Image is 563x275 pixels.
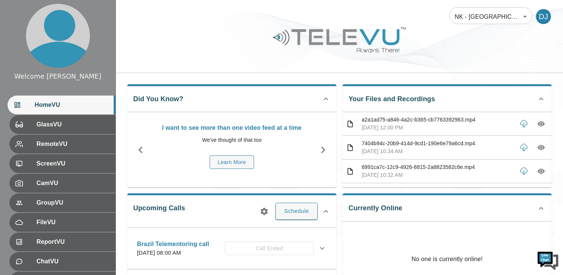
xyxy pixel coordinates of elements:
p: [DATE] 10:34 AM [362,147,513,155]
div: FileVU [9,213,116,232]
p: [DATE] 12:00 PM [362,124,513,132]
span: CamVU [37,179,110,188]
div: Welcome [PERSON_NAME] [14,71,101,81]
div: RemoteVU [9,135,116,153]
div: DJ [536,9,551,24]
p: e2641238-436a-4921-8748-8b706818bc39.mp4 [362,187,513,195]
p: a2a1ad75-a846-4a2c-b365-cb7763392963.mp4 [362,116,513,124]
span: GroupVU [37,198,110,207]
button: Learn More [210,155,254,169]
button: Schedule [275,203,318,219]
div: ScreenVU [9,154,116,173]
p: 6991ca7c-12c9-4926-8815-2a8823582c6e.mp4 [362,163,513,171]
img: Chat Widget [537,249,559,271]
p: I want to see more than one video feed at a time [158,123,306,132]
div: NK - [GEOGRAPHIC_DATA] [449,6,532,27]
p: We've thought of that too [158,136,306,144]
span: RemoteVU [37,140,110,149]
p: [DATE] 08:00 AM [137,249,209,257]
img: Logo [272,24,407,55]
p: Brazil Telementoring call [137,240,209,249]
span: GlassVU [37,120,110,129]
span: ReportVU [37,237,110,246]
span: ChatVU [37,257,110,266]
p: [DATE] 10:32 AM [362,171,513,179]
div: Brazil Telementoring call[DATE] 08:00 AMCall Ended [131,235,333,262]
div: HomeVU [8,96,116,114]
span: ScreenVU [37,159,110,168]
span: FileVU [37,218,110,227]
div: ReportVU [9,232,116,251]
img: profile.png [26,4,90,68]
div: GlassVU [9,115,116,134]
span: HomeVU [35,100,110,109]
p: 7404b94c-20b9-414d-9cd1-190e6e79a6cd.mp4 [362,140,513,147]
div: CamVU [9,174,116,193]
div: ChatVU [9,252,116,271]
div: GroupVU [9,193,116,212]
